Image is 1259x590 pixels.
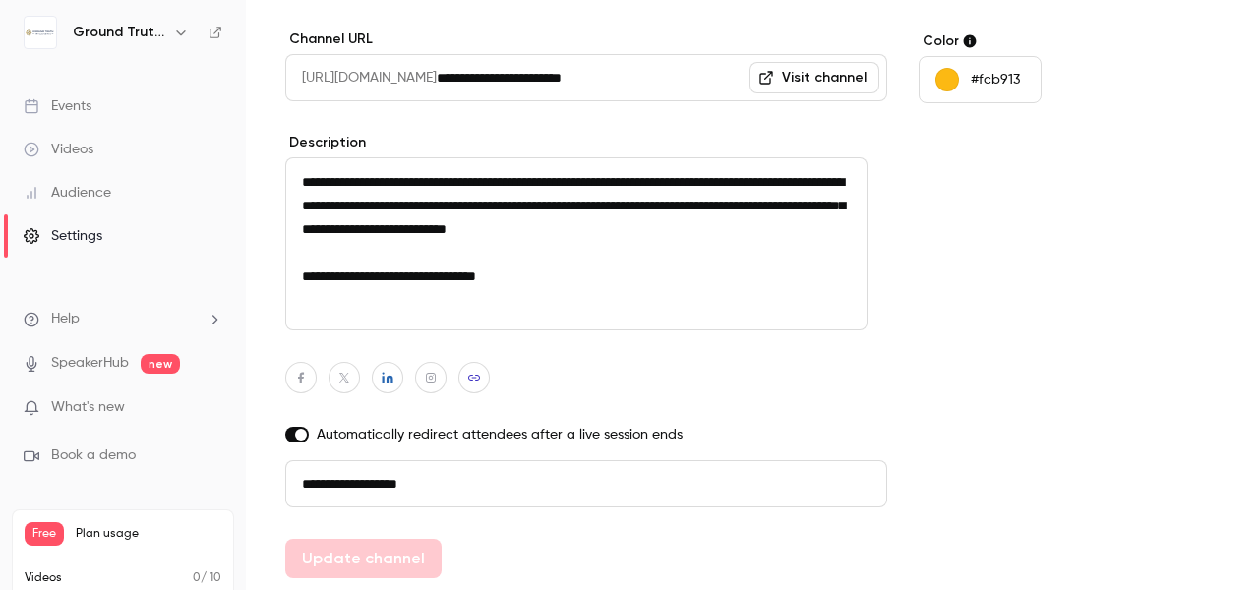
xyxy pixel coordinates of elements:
span: Help [51,309,80,329]
button: #fcb913 [919,56,1042,103]
span: Plan usage [76,526,221,542]
span: Free [25,522,64,546]
div: Events [24,96,91,116]
span: 0 [193,572,201,584]
img: Ground Truth Intelligence [25,17,56,48]
div: Audience [24,183,111,203]
a: Visit channel [749,62,879,93]
label: Description [285,133,887,152]
span: [URL][DOMAIN_NAME] [285,54,437,101]
p: Videos [25,569,62,587]
div: Videos [24,140,93,159]
h6: Ground Truth Intelligence [73,23,165,42]
label: Automatically redirect attendees after a live session ends [285,425,887,444]
li: help-dropdown-opener [24,309,222,329]
p: / 10 [193,569,221,587]
a: SpeakerHub [51,353,129,374]
p: #fcb913 [971,70,1020,89]
span: Book a demo [51,445,136,466]
span: What's new [51,397,125,418]
span: new [141,354,180,374]
label: Channel URL [285,29,887,49]
label: Color [919,31,1220,51]
div: Settings [24,226,102,246]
